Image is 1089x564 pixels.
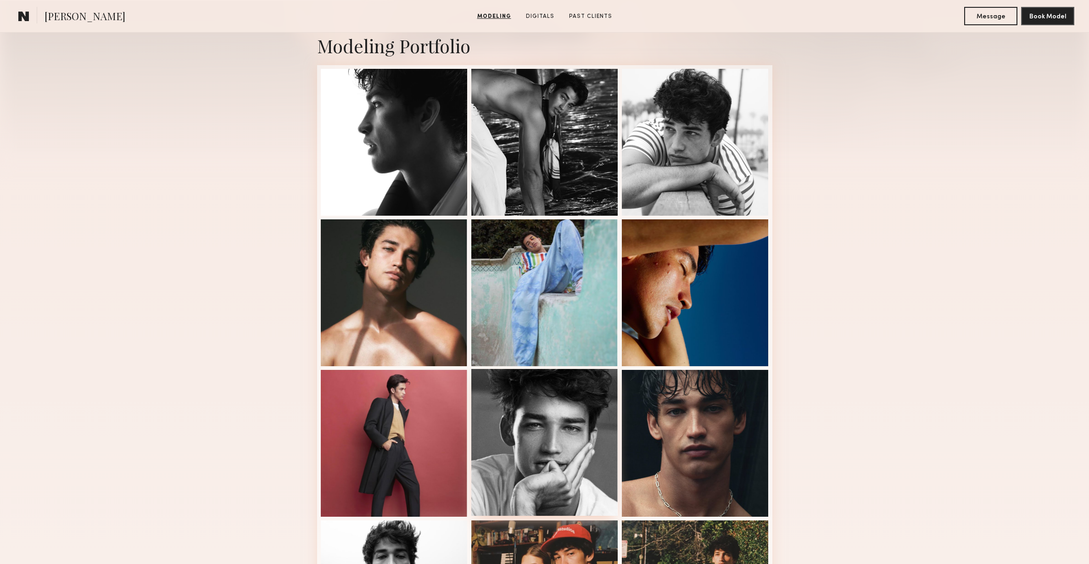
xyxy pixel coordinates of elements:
[964,7,1017,25] button: Message
[474,12,515,21] a: Modeling
[1021,7,1074,25] button: Book Model
[317,34,772,58] div: Modeling Portfolio
[1021,12,1074,20] a: Book Model
[522,12,558,21] a: Digitals
[565,12,616,21] a: Past Clients
[45,9,125,25] span: [PERSON_NAME]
